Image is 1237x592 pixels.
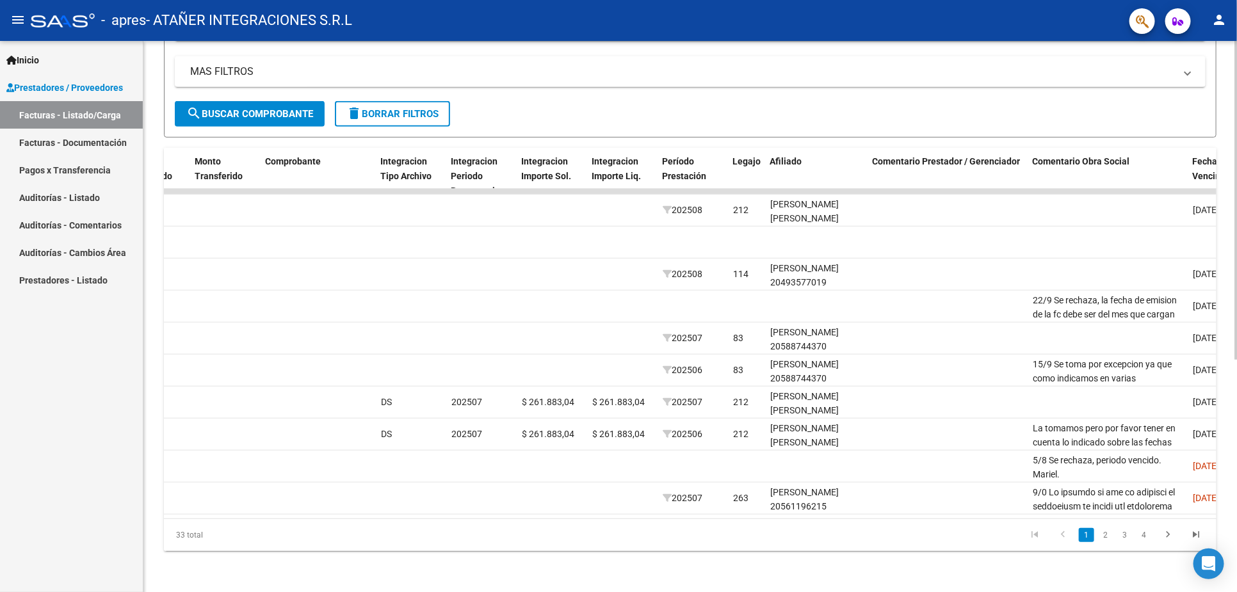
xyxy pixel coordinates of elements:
[1115,524,1135,546] li: page 3
[592,397,645,407] span: $ 261.883,04
[175,56,1206,87] mat-expansion-panel-header: MAS FILTROS
[381,429,392,439] span: DS
[446,148,516,204] datatable-header-cell: Integracion Periodo Presentacion
[186,108,313,120] span: Buscar Comprobante
[1211,12,1227,28] mat-icon: person
[662,156,706,181] span: Período Prestación
[770,197,862,241] div: [PERSON_NAME] [PERSON_NAME] 20538743764
[1096,524,1115,546] li: page 2
[770,421,862,465] div: [PERSON_NAME] [PERSON_NAME] 20538743764
[164,519,372,551] div: 33 total
[732,156,761,166] span: Legajo
[1193,365,1219,375] span: [DATE]
[592,156,641,181] span: Integracion Importe Liq.
[451,397,482,407] span: 202507
[346,108,439,120] span: Borrar Filtros
[380,156,432,181] span: Integracion Tipo Archivo
[522,397,574,407] span: $ 261.883,04
[1193,548,1224,579] div: Open Intercom Messenger
[346,106,362,121] mat-icon: delete
[733,267,748,282] div: 114
[1193,333,1219,343] span: [DATE]
[770,325,862,355] div: [PERSON_NAME] 20588744370
[521,156,571,181] span: Integracion Importe Sol.
[260,148,375,204] datatable-header-cell: Comprobante
[1079,528,1094,542] a: 1
[770,357,862,387] div: [PERSON_NAME] 20588744370
[733,363,743,378] div: 83
[451,429,482,439] span: 202507
[663,397,702,407] span: 202507
[592,429,645,439] span: $ 261.883,04
[265,156,321,166] span: Comprobante
[1193,301,1219,311] span: [DATE]
[10,12,26,28] mat-icon: menu
[1033,359,1178,442] span: 15/9 Se toma por excepcion ya que como indicamos en varias oportunidades LAS FECHAS, EL MES DEBEN...
[1051,528,1075,542] a: go to previous page
[663,365,702,375] span: 202506
[1193,397,1219,407] span: [DATE]
[522,429,574,439] span: $ 261.883,04
[770,261,862,291] div: [PERSON_NAME] 20493577019
[872,156,1020,166] span: Comentario Prestador / Gerenciador
[1033,423,1182,506] span: La tomamos pero por favor tener en cuenta lo indicado sobre las fechas de las planillas Y tene en...
[733,427,748,442] div: 212
[1032,156,1129,166] span: Comentario Obra Social
[1033,295,1181,393] span: 22/9 Se rechaza, la fecha de emision de la fc debe ser del mes que cargan la factura Debe hacer d...
[770,156,802,166] span: Afiliado
[1193,461,1219,471] span: [DATE]
[1098,528,1113,542] a: 2
[451,156,505,196] span: Integracion Periodo Presentacion
[733,395,748,410] div: 212
[663,429,702,439] span: 202506
[1136,528,1152,542] a: 4
[770,389,862,433] div: [PERSON_NAME] [PERSON_NAME] 20538743764
[867,148,1027,204] datatable-header-cell: Comentario Prestador / Gerenciador
[146,6,352,35] span: - ATAÑER INTEGRACIONES S.R.L
[663,205,702,215] span: 202508
[101,6,146,35] span: - apres
[6,81,123,95] span: Prestadores / Proveedores
[1184,528,1208,542] a: go to last page
[1156,528,1180,542] a: go to next page
[186,106,202,121] mat-icon: search
[190,148,260,204] datatable-header-cell: Monto Transferido
[764,148,867,204] datatable-header-cell: Afiliado
[1077,524,1096,546] li: page 1
[727,148,764,204] datatable-header-cell: Legajo
[516,148,586,204] datatable-header-cell: Integracion Importe Sol.
[335,101,450,127] button: Borrar Filtros
[586,148,657,204] datatable-header-cell: Integracion Importe Liq.
[1193,269,1219,279] span: [DATE]
[733,491,748,506] div: 263
[175,101,325,127] button: Buscar Comprobante
[733,331,743,346] div: 83
[657,148,727,204] datatable-header-cell: Período Prestación
[1193,493,1219,503] span: [DATE]
[375,148,446,204] datatable-header-cell: Integracion Tipo Archivo
[663,333,702,343] span: 202507
[1027,148,1187,204] datatable-header-cell: Comentario Obra Social
[1117,528,1133,542] a: 3
[6,53,39,67] span: Inicio
[190,65,1175,79] mat-panel-title: MAS FILTROS
[1023,528,1047,542] a: go to first page
[1193,205,1219,215] span: [DATE]
[1033,455,1161,480] span: 5/8 Se rechaza, periodo vencido. Mariel.
[195,156,243,181] span: Monto Transferido
[733,203,748,218] div: 212
[663,269,702,279] span: 202508
[770,485,862,515] div: [PERSON_NAME] 20561196215
[1135,524,1154,546] li: page 4
[663,493,702,503] span: 202507
[381,397,392,407] span: DS
[1193,429,1219,439] span: [DATE]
